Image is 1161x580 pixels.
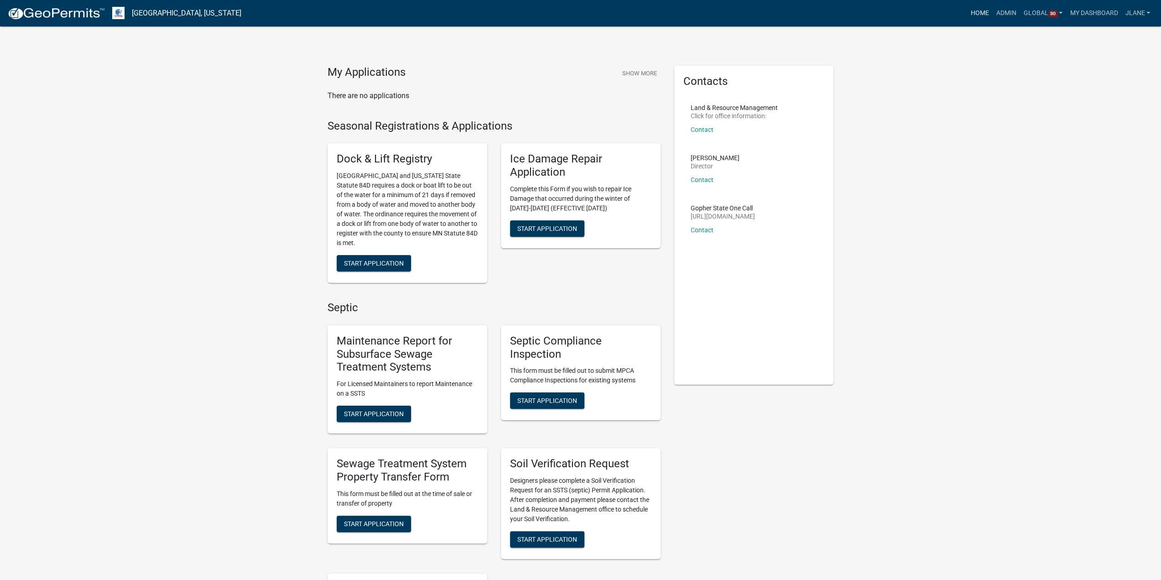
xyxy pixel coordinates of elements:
h5: Maintenance Report for Subsurface Sewage Treatment Systems [337,334,478,374]
button: Start Application [510,531,584,548]
p: Designers please complete a Soil Verification Request for an SSTS (septic) Permit Application. Af... [510,476,651,524]
a: [GEOGRAPHIC_DATA], [US_STATE] [132,5,241,21]
a: Contact [691,126,713,133]
p: Gopher State One Call [691,205,755,211]
h4: Septic [328,301,661,314]
p: For Licensed Maintainers to report Maintenance on a SSTS [337,379,478,398]
span: Start Application [344,520,404,527]
h5: Contacts [683,75,825,88]
a: jlane [1121,5,1154,22]
button: Start Application [510,220,584,237]
h4: Seasonal Registrations & Applications [328,120,661,133]
p: Complete this Form if you wish to repair Ice Damage that occurred during the winter of [DATE]-[DA... [510,184,651,213]
button: Start Application [337,516,411,532]
a: Home [967,5,993,22]
a: Global30 [1020,5,1067,22]
h4: My Applications [328,66,406,79]
span: Start Application [344,410,404,418]
p: This form must be filled out at the time of sale or transfer of property [337,489,478,508]
span: Start Application [517,397,577,404]
a: Contact [691,226,713,234]
p: Director [691,163,739,169]
p: [GEOGRAPHIC_DATA] and [US_STATE] State Statute 84D requires a dock or boat lift to be out of the ... [337,171,478,248]
p: Click for office information: [691,113,778,119]
a: My Dashboard [1066,5,1121,22]
span: Start Application [344,260,404,267]
h5: Dock & Lift Registry [337,152,478,166]
p: This form must be filled out to submit MPCA Compliance Inspections for existing systems [510,366,651,385]
p: Land & Resource Management [691,105,778,111]
span: Start Application [517,225,577,232]
h5: Septic Compliance Inspection [510,334,651,361]
button: Start Application [510,392,584,409]
p: There are no applications [328,90,661,101]
p: [PERSON_NAME] [691,155,739,161]
span: Start Application [517,536,577,543]
button: Start Application [337,406,411,422]
a: Contact [691,176,713,183]
button: Show More [619,66,661,81]
a: Admin [993,5,1020,22]
span: 30 [1048,10,1057,18]
p: [URL][DOMAIN_NAME] [691,213,755,219]
h5: Sewage Treatment System Property Transfer Form [337,457,478,484]
img: Otter Tail County, Minnesota [112,7,125,19]
button: Start Application [337,255,411,272]
h5: Ice Damage Repair Application [510,152,651,179]
h5: Soil Verification Request [510,457,651,470]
